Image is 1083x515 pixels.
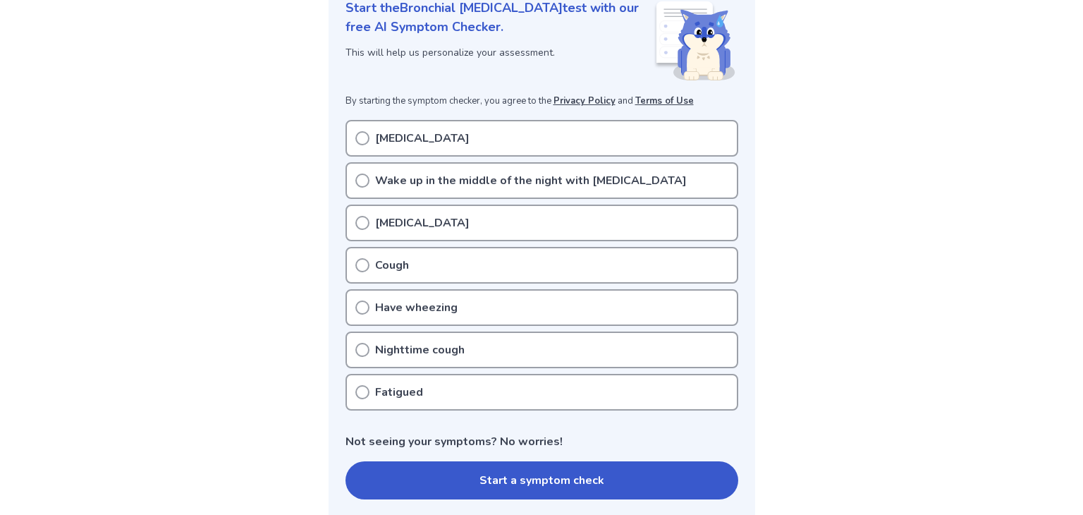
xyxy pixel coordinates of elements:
button: Start a symptom check [345,461,738,499]
img: Shiba [654,1,735,80]
p: [MEDICAL_DATA] [375,214,470,231]
p: By starting the symptom checker, you agree to the and [345,95,738,109]
p: This will help us personalize your assessment. [345,45,654,60]
a: Privacy Policy [553,95,616,107]
p: Nighttime cough [375,341,465,358]
p: Fatigued [375,384,423,401]
p: Cough [375,257,409,274]
p: Wake up in the middle of the night with [MEDICAL_DATA] [375,172,687,189]
p: Have wheezing [375,299,458,316]
p: [MEDICAL_DATA] [375,130,470,147]
a: Terms of Use [635,95,694,107]
p: Not seeing your symptoms? No worries! [345,433,738,450]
